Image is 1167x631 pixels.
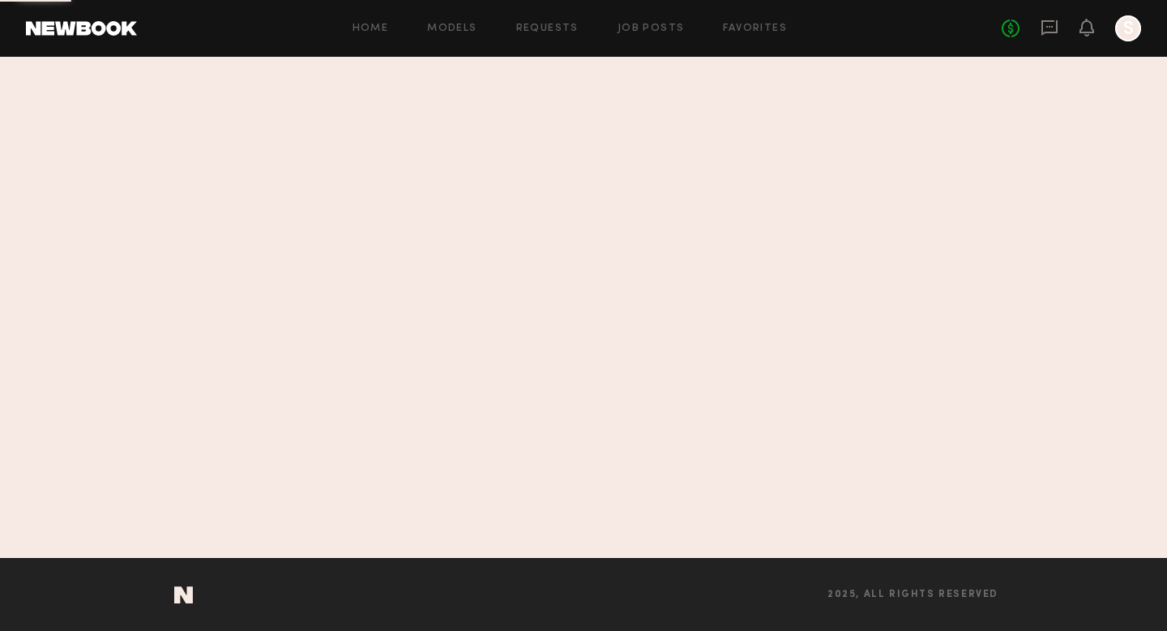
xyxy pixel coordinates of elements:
a: Home [353,24,389,34]
a: Favorites [723,24,787,34]
a: Requests [516,24,579,34]
a: Models [427,24,477,34]
span: 2025, all rights reserved [827,590,998,600]
a: Job Posts [618,24,685,34]
a: S [1115,15,1141,41]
